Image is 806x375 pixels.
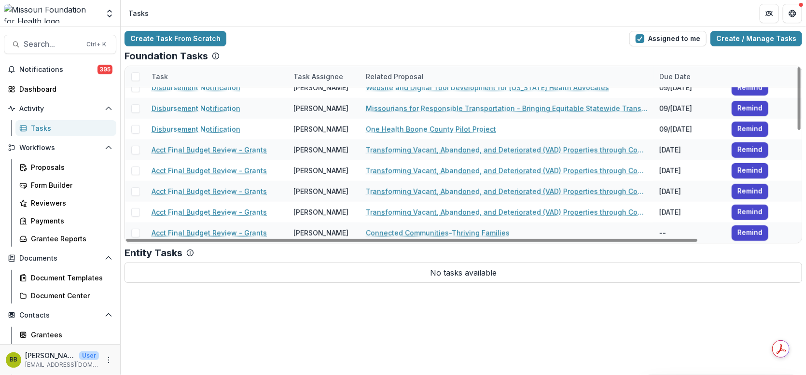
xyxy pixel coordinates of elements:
[97,65,112,74] span: 395
[31,234,109,244] div: Grantee Reports
[31,162,109,172] div: Proposals
[152,186,267,196] a: Acct Final Budget Review - Grants
[732,101,768,116] button: Remind
[732,163,768,179] button: Remind
[366,83,609,93] a: Website and Digital Tool Development for [US_STATE] Health Advocates
[10,357,17,363] div: Brandy Boyer
[653,98,726,119] div: 09/[DATE]
[4,101,116,116] button: Open Activity
[293,166,348,176] div: [PERSON_NAME]
[653,139,726,160] div: [DATE]
[366,228,510,238] a: Connected Communities-Thriving Families
[366,166,648,176] a: Transforming Vacant, Abandoned, and Deteriorated (VAD) Properties through Court-Supervised Tax Sa...
[152,83,240,93] a: Disbursement Notification
[366,145,648,155] a: Transforming Vacant, Abandoned, and Deteriorated (VAD) Properties through Court-Supervised Tax Sa...
[4,140,116,155] button: Open Workflows
[288,71,349,82] div: Task Assignee
[360,66,653,87] div: Related Proposal
[103,4,116,23] button: Open entity switcher
[15,231,116,247] a: Grantee Reports
[15,177,116,193] a: Form Builder
[31,291,109,301] div: Document Center
[84,39,108,50] div: Ctrl + K
[293,186,348,196] div: [PERSON_NAME]
[366,124,496,134] a: One Health Boone County Pilot Project
[293,83,348,93] div: [PERSON_NAME]
[19,84,109,94] div: Dashboard
[653,222,726,243] div: --
[653,119,726,139] div: 09/[DATE]
[15,120,116,136] a: Tasks
[15,270,116,286] a: Document Templates
[760,4,779,23] button: Partners
[15,159,116,175] a: Proposals
[293,207,348,217] div: [PERSON_NAME]
[31,273,109,283] div: Document Templates
[4,81,116,97] a: Dashboard
[31,123,109,133] div: Tasks
[125,263,802,283] p: No tasks available
[653,66,726,87] div: Due Date
[146,66,288,87] div: Task
[732,80,768,96] button: Remind
[19,66,97,74] span: Notifications
[293,124,348,134] div: [PERSON_NAME]
[288,66,360,87] div: Task Assignee
[125,6,153,20] nav: breadcrumb
[732,122,768,137] button: Remind
[293,103,348,113] div: [PERSON_NAME]
[710,31,802,46] a: Create / Manage Tasks
[146,71,174,82] div: Task
[360,71,430,82] div: Related Proposal
[25,350,75,361] p: [PERSON_NAME]
[31,198,109,208] div: Reviewers
[31,180,109,190] div: Form Builder
[25,361,99,369] p: [EMAIL_ADDRESS][DOMAIN_NAME]
[4,62,116,77] button: Notifications395
[152,207,267,217] a: Acct Final Budget Review - Grants
[103,354,114,366] button: More
[4,4,99,23] img: Missouri Foundation for Health logo
[152,103,240,113] a: Disbursement Notification
[732,205,768,220] button: Remind
[31,216,109,226] div: Payments
[732,225,768,241] button: Remind
[125,247,182,259] p: Entity Tasks
[24,40,81,49] span: Search...
[4,35,116,54] button: Search...
[152,228,267,238] a: Acct Final Budget Review - Grants
[653,202,726,222] div: [DATE]
[128,8,149,18] div: Tasks
[19,144,101,152] span: Workflows
[15,195,116,211] a: Reviewers
[152,145,267,155] a: Acct Final Budget Review - Grants
[125,31,226,46] a: Create Task From Scratch
[653,160,726,181] div: [DATE]
[15,288,116,304] a: Document Center
[79,351,99,360] p: User
[152,166,267,176] a: Acct Final Budget Review - Grants
[293,228,348,238] div: [PERSON_NAME]
[732,184,768,199] button: Remind
[4,250,116,266] button: Open Documents
[783,4,802,23] button: Get Help
[366,207,648,217] a: Transforming Vacant, Abandoned, and Deteriorated (VAD) Properties through Court-Supervised Tax Sa...
[31,330,109,340] div: Grantees
[15,327,116,343] a: Grantees
[293,145,348,155] div: [PERSON_NAME]
[653,71,696,82] div: Due Date
[4,307,116,323] button: Open Contacts
[19,105,101,113] span: Activity
[629,31,707,46] button: Assigned to me
[732,142,768,158] button: Remind
[653,77,726,98] div: 09/[DATE]
[15,213,116,229] a: Payments
[152,124,240,134] a: Disbursement Notification
[653,181,726,202] div: [DATE]
[366,103,648,113] a: Missourians for Responsible Transportation - Bringing Equitable Statewide Transportation Planning...
[125,50,208,62] p: Foundation Tasks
